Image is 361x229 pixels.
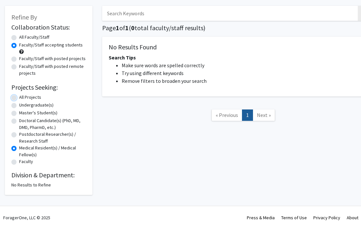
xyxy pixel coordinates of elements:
[253,109,275,121] a: Next Page
[347,215,358,221] a: About
[19,63,86,77] label: Faculty/Staff with posted remote projects
[5,200,28,224] iframe: Chat
[19,94,41,101] label: All Projects
[19,131,86,145] label: Postdoctoral Researcher(s) / Research Staff
[11,182,86,188] div: No Results to Refine
[11,13,37,21] span: Refine By
[116,24,119,32] span: 1
[125,24,129,32] span: 1
[257,112,271,118] span: Next »
[19,42,83,48] label: Faculty/Staff accepting students
[216,112,238,118] span: « Previous
[247,215,275,221] a: Press & Media
[131,24,135,32] span: 0
[11,23,86,31] h2: Collaboration Status:
[211,109,242,121] a: Previous Page
[11,83,86,91] h2: Projects Seeking:
[19,117,86,131] label: Doctoral Candidate(s) (PhD, MD, DMD, PharmD, etc.)
[313,215,340,221] a: Privacy Policy
[102,6,357,21] input: Search Keywords
[3,206,50,229] div: ForagerOne, LLC © 2025
[109,54,136,61] span: Search Tips
[19,34,49,41] label: All Faculty/Staff
[11,171,86,179] h2: Division & Department:
[19,102,54,108] label: Undergraduate(s)
[19,109,57,116] label: Master's Student(s)
[281,215,307,221] a: Terms of Use
[19,158,33,165] label: Faculty
[242,109,253,121] a: 1
[19,55,86,62] label: Faculty/Staff with posted projects
[19,145,86,158] label: Medical Resident(s) / Medical Fellow(s)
